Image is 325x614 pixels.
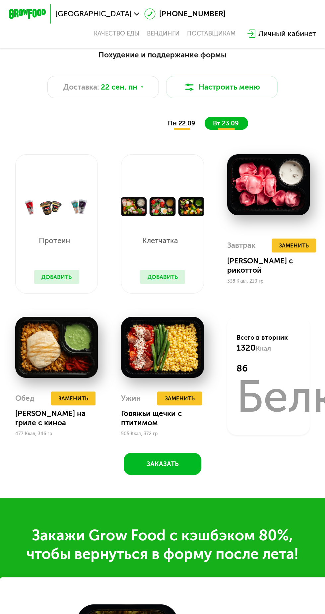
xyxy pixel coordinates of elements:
span: 1320 [236,343,256,353]
div: Обед [15,391,34,405]
span: Заменить [165,394,195,403]
div: Ужин [121,391,141,405]
a: Вендинги [147,30,180,37]
div: Личный кабинет [258,28,316,39]
button: Настроить меню [166,76,278,98]
span: вт 23.09 [213,119,239,127]
a: Качество еды [94,30,139,37]
button: Добавить [140,270,185,284]
div: [PERSON_NAME] с рикоттой [227,256,317,275]
div: поставщикам [187,30,235,37]
span: Доставка: [63,82,99,93]
button: Заменить [157,391,202,405]
button: Добавить [34,270,79,284]
p: Клетчатка [140,237,180,244]
div: Всего в вторник [236,333,300,354]
div: Похудение и поддержание формы [11,49,314,61]
button: Заменить [272,239,316,252]
span: Ккал [256,345,271,352]
span: 22 сен, пн [101,82,137,93]
button: Заменить [51,391,96,405]
a: [PHONE_NUMBER] [144,8,226,20]
div: Говяжьи щечки с птитимом [121,409,211,428]
span: Заменить [58,394,88,403]
span: [GEOGRAPHIC_DATA] [55,10,132,18]
div: [PERSON_NAME] на гриле с киноа [15,409,105,428]
button: Заказать [124,453,201,475]
p: Протеин [34,237,75,244]
div: 338 Ккал, 210 гр [227,279,310,284]
div: Завтрак [227,239,255,252]
div: 505 Ккал, 372 гр [121,431,204,437]
span: пн 22.09 [168,119,195,127]
span: Заменить [279,241,309,250]
div: 477 Ккал, 346 гр [15,431,98,437]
